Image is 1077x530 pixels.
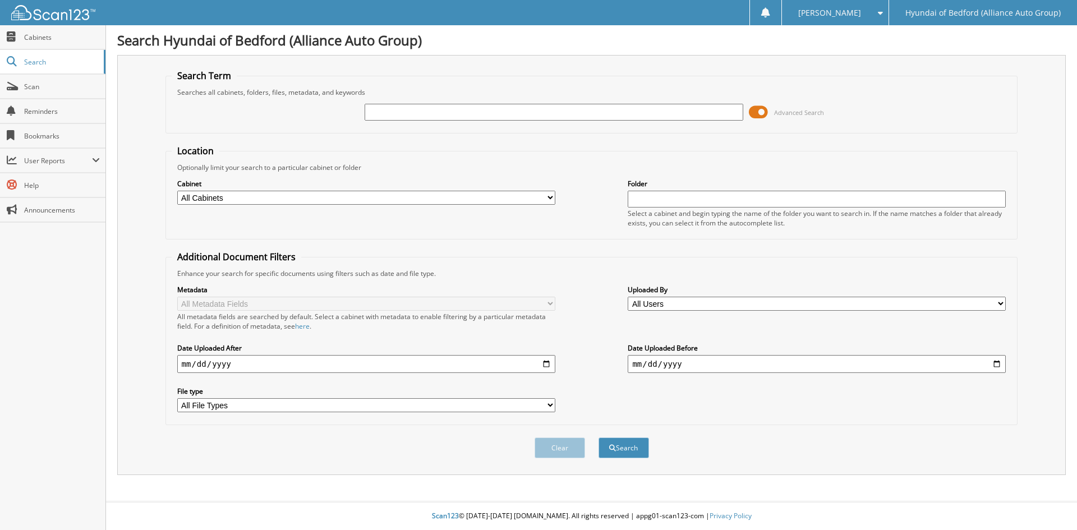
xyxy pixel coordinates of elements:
[177,312,555,331] div: All metadata fields are searched by default. Select a cabinet with metadata to enable filtering b...
[177,179,555,188] label: Cabinet
[172,145,219,157] legend: Location
[177,355,555,373] input: start
[628,179,1006,188] label: Folder
[172,163,1012,172] div: Optionally limit your search to a particular cabinet or folder
[24,156,92,165] span: User Reports
[710,511,752,520] a: Privacy Policy
[172,269,1012,278] div: Enhance your search for specific documents using filters such as date and file type.
[24,205,100,215] span: Announcements
[905,10,1061,16] span: Hyundai of Bedford (Alliance Auto Group)
[24,82,100,91] span: Scan
[599,437,649,458] button: Search
[24,33,100,42] span: Cabinets
[628,285,1006,294] label: Uploaded By
[172,251,301,263] legend: Additional Document Filters
[628,209,1006,228] div: Select a cabinet and begin typing the name of the folder you want to search in. If the name match...
[117,31,1066,49] h1: Search Hyundai of Bedford (Alliance Auto Group)
[24,131,100,141] span: Bookmarks
[24,57,98,67] span: Search
[172,70,237,82] legend: Search Term
[24,181,100,190] span: Help
[295,321,310,331] a: here
[628,355,1006,373] input: end
[177,285,555,294] label: Metadata
[798,10,861,16] span: [PERSON_NAME]
[106,503,1077,530] div: © [DATE]-[DATE] [DOMAIN_NAME]. All rights reserved | appg01-scan123-com |
[628,343,1006,353] label: Date Uploaded Before
[535,437,585,458] button: Clear
[177,386,555,396] label: File type
[177,343,555,353] label: Date Uploaded After
[774,108,824,117] span: Advanced Search
[24,107,100,116] span: Reminders
[432,511,459,520] span: Scan123
[172,87,1012,97] div: Searches all cabinets, folders, files, metadata, and keywords
[11,5,95,20] img: scan123-logo-white.svg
